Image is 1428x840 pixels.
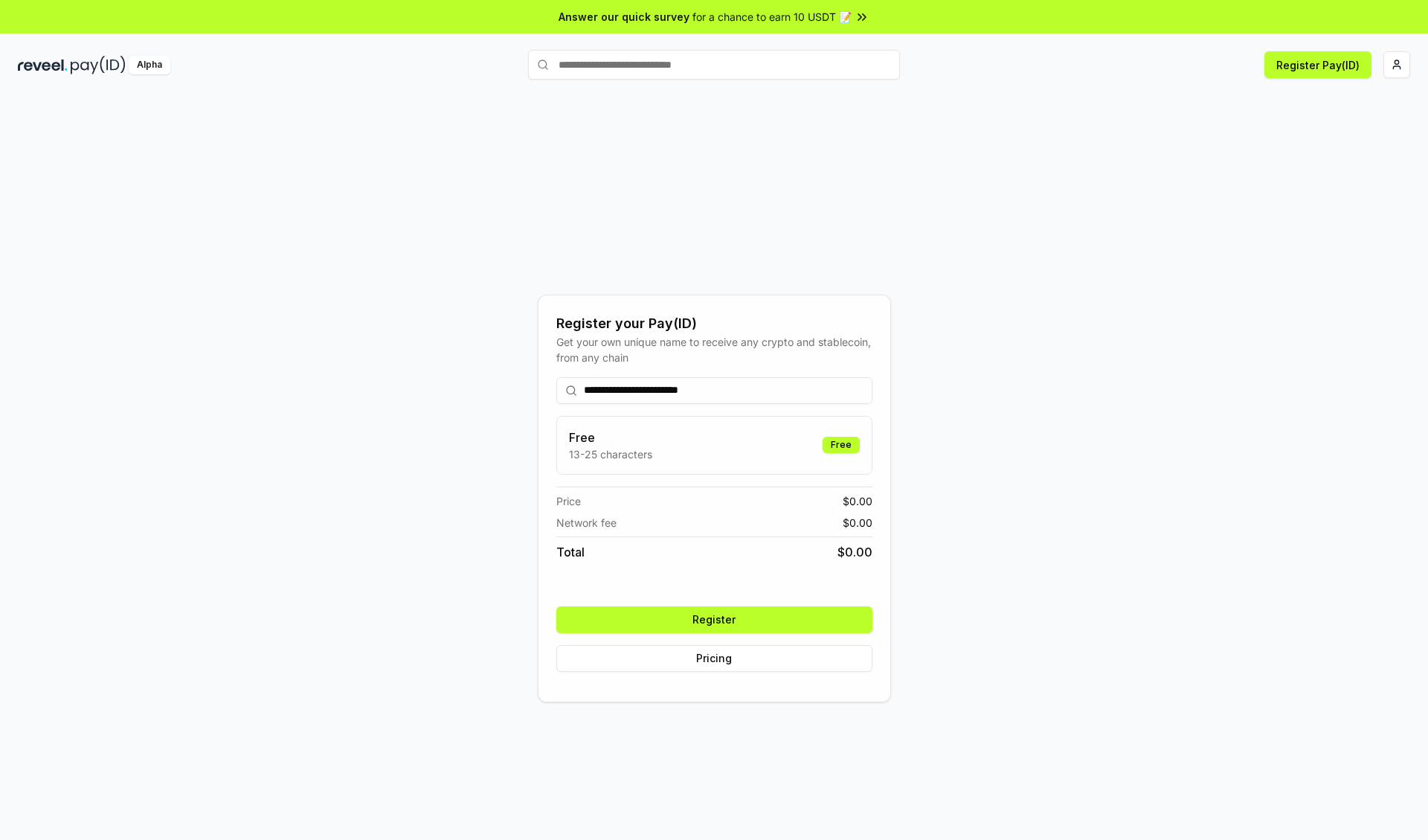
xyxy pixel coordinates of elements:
[569,446,652,462] p: 13-25 characters
[559,9,689,25] span: Answer our quick survey
[556,606,872,633] button: Register
[556,543,585,561] span: Total
[71,56,126,74] img: pay_id
[556,645,872,672] button: Pricing
[556,313,872,334] div: Register your Pay(ID)
[569,429,652,446] h3: Free
[843,493,872,509] span: $ 0.00
[129,56,170,74] div: Alpha
[1264,51,1371,78] button: Register Pay(ID)
[556,515,617,530] span: Network fee
[837,543,872,561] span: $ 0.00
[556,493,581,509] span: Price
[692,9,852,25] span: for a chance to earn 10 USDT 📝
[843,515,872,530] span: $ 0.00
[823,437,860,453] div: Free
[18,56,68,74] img: reveel_dark
[556,334,872,365] div: Get your own unique name to receive any crypto and stablecoin, from any chain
